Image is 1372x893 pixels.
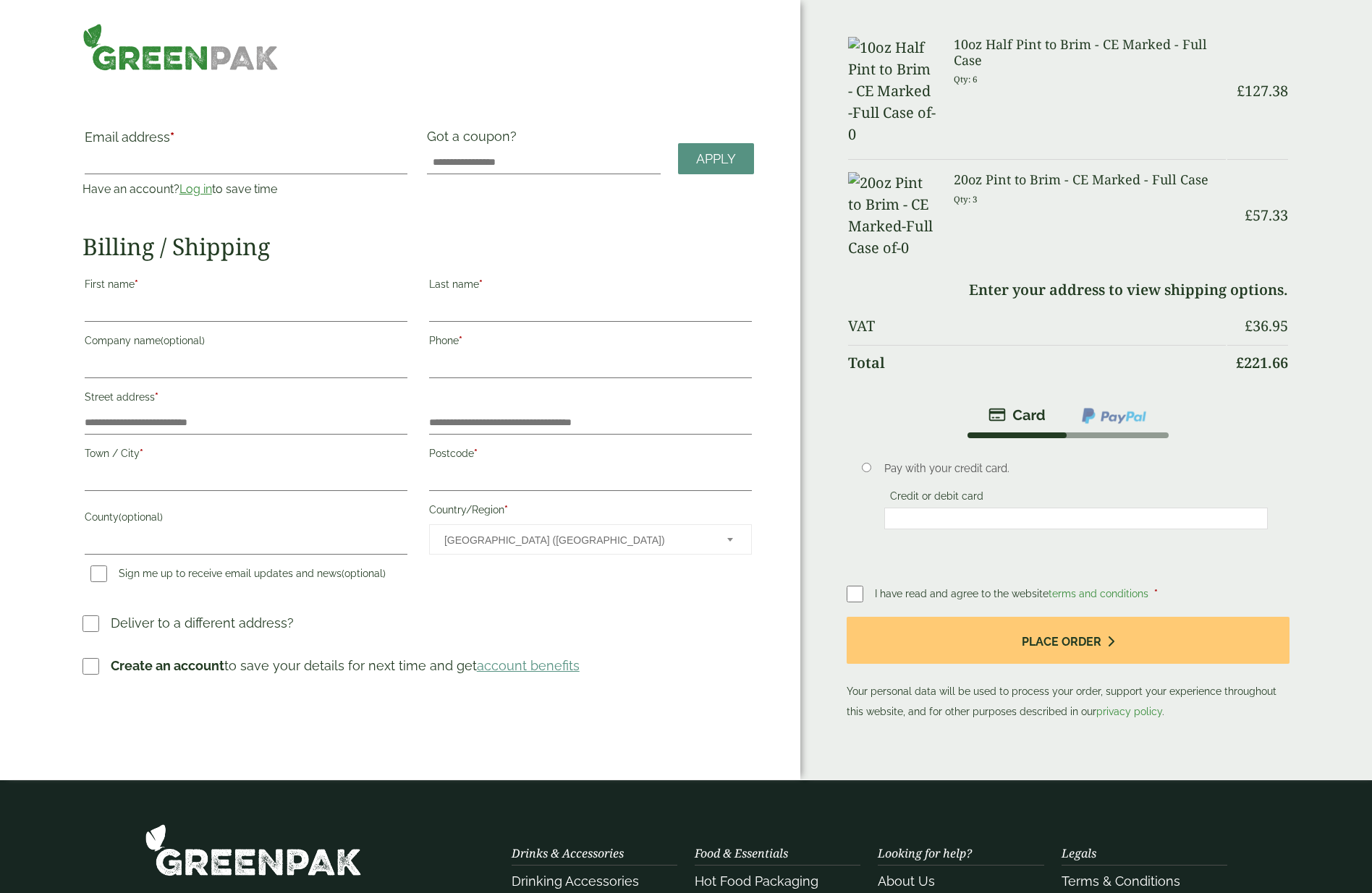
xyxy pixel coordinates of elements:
label: County [85,507,407,531]
label: Email address [85,131,407,151]
label: Got a coupon? [427,129,522,151]
bdi: 127.38 [1237,81,1288,101]
span: £ [1237,81,1245,101]
label: Credit or debit card [884,490,989,506]
span: Apply [696,151,736,167]
a: terms and conditions [1049,588,1148,599]
p: Pay with your credit card. [884,461,1268,477]
span: (optional) [119,511,163,523]
p: Have an account? to save time [82,181,410,198]
a: Terms & Conditions [1062,873,1180,889]
button: Place order [847,617,1290,664]
iframe: Secure payment input frame [889,512,1263,525]
h3: 20oz Pint to Brim - CE Marked - Full Case [954,172,1227,188]
abbr: required [1154,588,1158,599]
label: Sign me up to receive email updates and news [85,568,391,584]
h2: Billing / Shipping [82,233,754,260]
img: GreenPak Supplies [145,824,362,876]
abbr: required [474,448,478,459]
td: Enter your address to view shipping options. [848,273,1288,307]
bdi: 221.66 [1236,353,1288,372]
a: privacy policy [1096,706,1162,717]
small: Qty: 6 [954,74,978,85]
img: GreenPak Supplies [82,23,279,71]
abbr: required [140,448,143,459]
p: Your personal data will be used to process your order, support your experience throughout this we... [847,617,1290,722]
span: £ [1236,353,1244,372]
abbr: required [170,129,174,145]
span: United Kingdom (UK) [444,525,708,555]
label: Phone [429,330,752,355]
label: Country/Region [429,500,752,524]
a: About Us [878,873,935,889]
abbr: required [459,335,462,346]
a: account benefits [477,658,580,673]
img: stripe.png [988,406,1046,424]
p: to save your details for next time and get [111,656,580,675]
span: £ [1245,205,1253,225]
span: £ [1245,316,1253,336]
a: Apply [678,143,754,174]
th: Total [848,345,1226,380]
label: Town / City [85,443,407,468]
h3: 10oz Half Pint to Brim - CE Marked - Full Case [954,37,1227,68]
img: 10oz Half Pint to Brim - CE Marked -Full Case of-0 [848,37,936,145]
img: 20oz Pint to Brim - CE Marked-Full Case of-0 [848,172,936,259]
bdi: 57.33 [1245,205,1288,225]
img: ppcp-gateway.png [1080,406,1148,425]
strong: Create an account [111,658,224,673]
bdi: 36.95 [1245,316,1288,336]
abbr: required [479,278,483,290]
label: First name [85,274,407,299]
a: Drinking Accessories [512,873,639,889]
abbr: required [155,391,158,403]
abbr: required [504,504,508,516]
label: Postcode [429,443,752,468]
a: Log in [179,182,212,196]
th: VAT [848,309,1226,343]
abbr: required [135,278,138,290]
label: Last name [429,274,752,299]
span: I have read and agree to the website [875,588,1151,599]
label: Company name [85,330,407,355]
p: Deliver to a different address? [111,613,294,633]
label: Street address [85,387,407,411]
input: Sign me up to receive email updates and news(optional) [90,565,107,582]
span: (optional) [342,568,386,579]
small: Qty: 3 [954,194,978,205]
span: (optional) [161,335,205,346]
span: Country/Region [429,524,752,555]
a: Hot Food Packaging [695,873,818,889]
